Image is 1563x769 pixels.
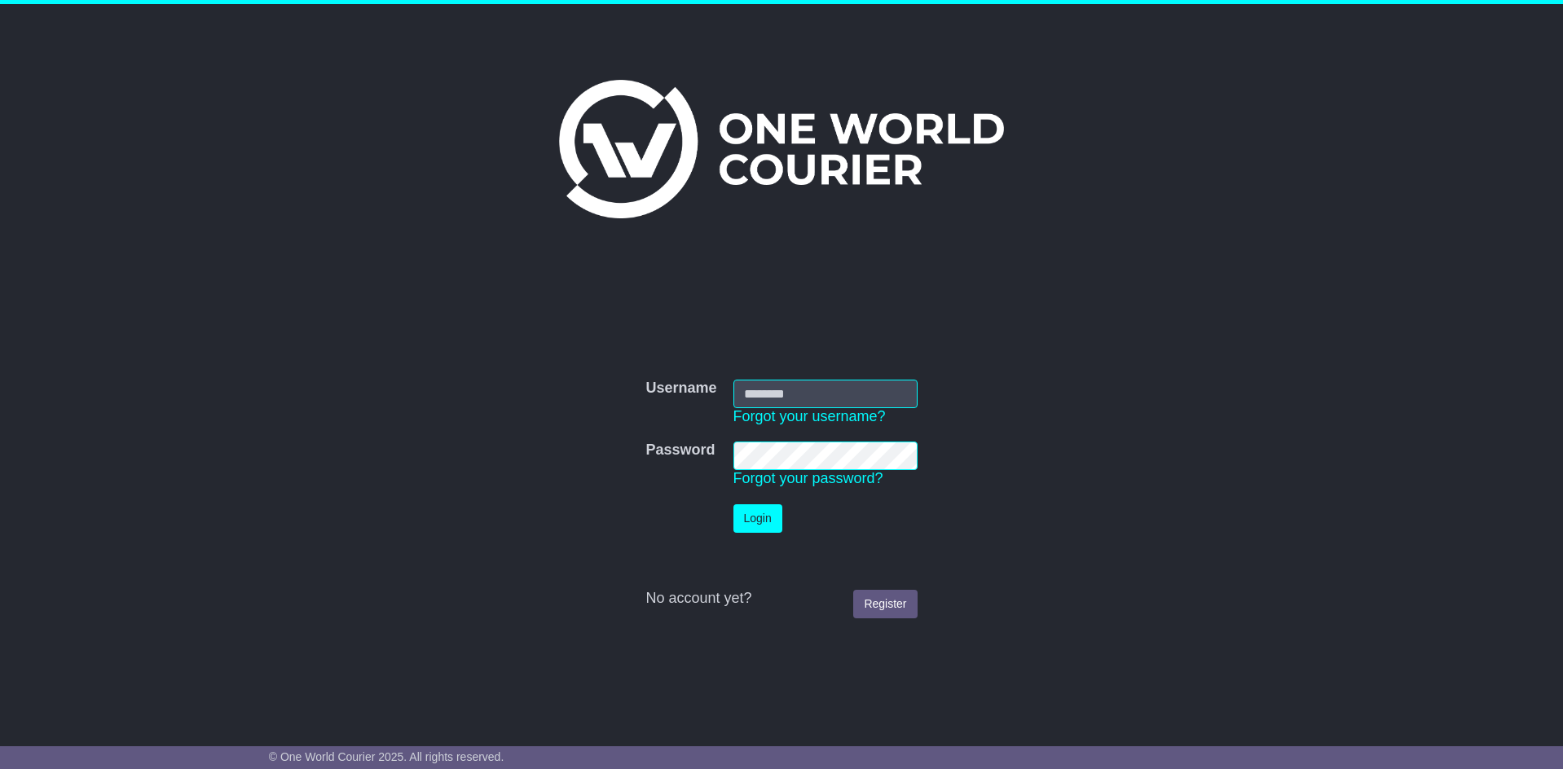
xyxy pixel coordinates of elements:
span: © One World Courier 2025. All rights reserved. [269,750,504,763]
label: Username [645,380,716,398]
a: Forgot your password? [733,470,883,486]
label: Password [645,442,715,459]
img: One World [559,80,1004,218]
div: No account yet? [645,590,917,608]
a: Forgot your username? [733,408,886,424]
a: Register [853,590,917,618]
button: Login [733,504,782,533]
